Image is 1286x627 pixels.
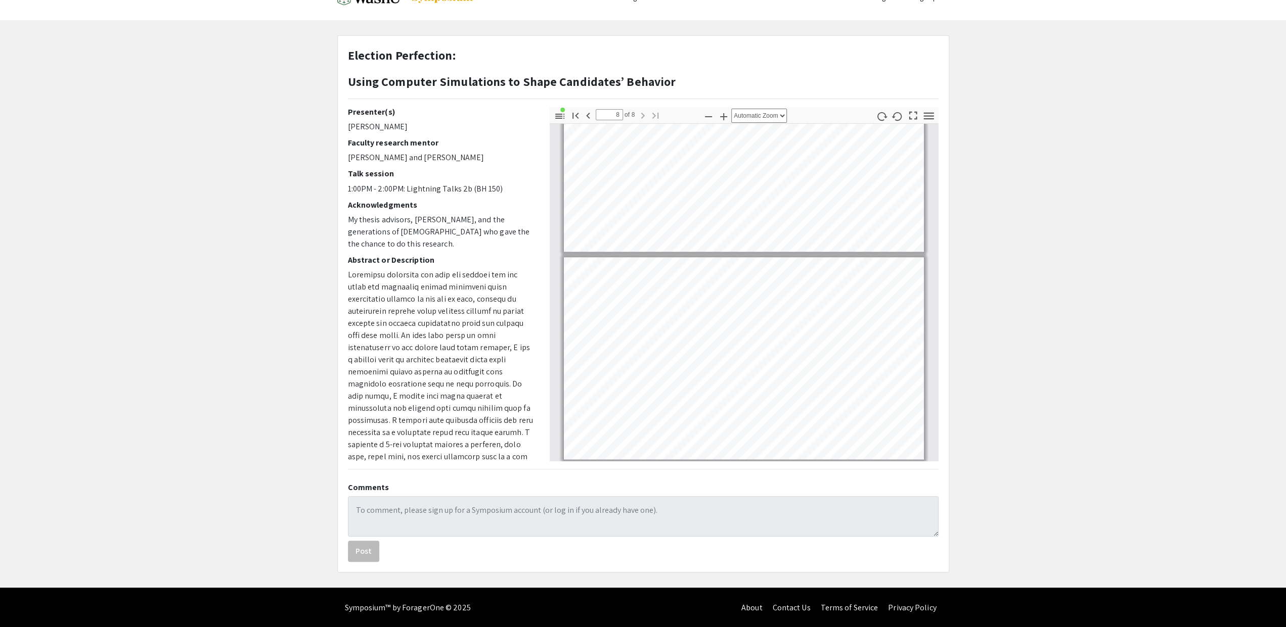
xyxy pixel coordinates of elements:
[348,138,535,148] h2: Faculty research mentor
[820,602,878,613] a: Terms of Service
[647,108,664,122] button: Go to Last Page
[715,109,732,123] button: Zoom In
[596,109,623,120] input: Page
[348,200,535,210] h2: Acknowledgments
[348,541,379,562] button: Post
[348,73,676,89] strong: Using Computer Simulations to Shape Candidates’ Behavior
[348,152,535,164] p: [PERSON_NAME] and [PERSON_NAME]
[920,109,937,123] button: Tools
[580,108,597,122] button: Previous Page
[888,602,936,613] a: Privacy Policy
[772,602,810,613] a: Contact Us
[623,109,635,120] span: of 8
[348,121,535,133] p: [PERSON_NAME]
[559,45,928,256] div: Page 7
[559,253,928,464] div: Page 8
[551,109,568,123] button: Toggle Sidebar (document contains outline/attachments/layers)
[8,582,43,619] iframe: Chat
[348,483,939,492] h2: Comments
[348,107,535,117] h2: Presenter(s)
[567,108,584,122] button: Go to First Page
[700,109,717,123] button: Zoom Out
[889,109,906,123] button: Rotate Counterclockwise
[731,109,787,123] select: Zoom
[348,169,535,178] h2: Talk session
[348,214,535,250] p: My thesis advisors, [PERSON_NAME], and the generations of [DEMOGRAPHIC_DATA] who gave the the cha...
[348,255,535,265] h2: Abstract or Description
[904,107,921,122] button: Switch to Presentation Mode
[873,109,890,123] button: Rotate Clockwise
[348,269,535,548] p: Loremipsu dolorsita con adip eli seddoei tem inc utlab etd magnaaliq enimad minimveni quisn exerc...
[348,47,456,63] strong: Election Perfection:
[741,602,763,613] a: About
[348,183,535,195] p: 1:00PM - 2:00PM: Lightning Talks 2b (BH 150)
[634,108,651,122] button: Next Page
